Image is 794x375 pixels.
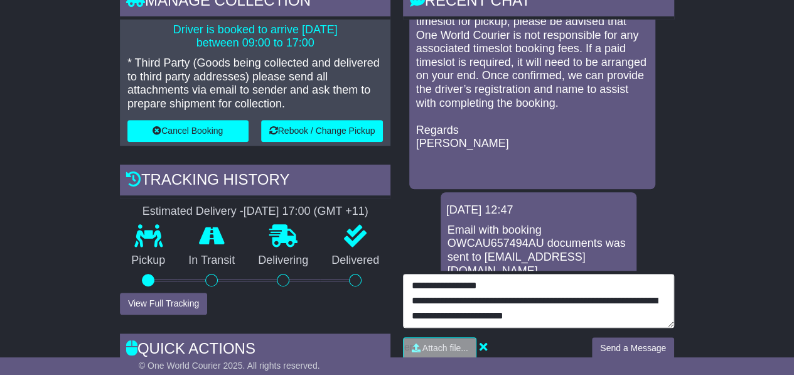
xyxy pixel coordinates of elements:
[127,57,384,111] p: * Third Party (Goods being collected and delivered to third party addresses) please send all atta...
[244,205,368,219] div: [DATE] 17:00 (GMT +11)
[447,224,630,278] p: Email with booking OWCAU657494AU documents was sent to [EMAIL_ADDRESS][DOMAIN_NAME].
[446,204,631,217] div: [DATE] 12:47
[120,254,177,268] p: Pickup
[120,165,391,198] div: Tracking history
[177,254,247,268] p: In Transit
[139,361,320,371] span: © One World Courier 2025. All rights reserved.
[261,120,384,142] button: Rebook / Change Pickup
[120,293,207,315] button: View Full Tracking
[120,334,391,367] div: Quick Actions
[320,254,391,268] p: Delivered
[247,254,320,268] p: Delivering
[127,120,249,142] button: Cancel Booking
[127,23,384,50] p: Driver is booked to arrive [DATE] between 09:00 to 17:00
[592,337,674,359] button: Send a Message
[120,205,391,219] div: Estimated Delivery -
